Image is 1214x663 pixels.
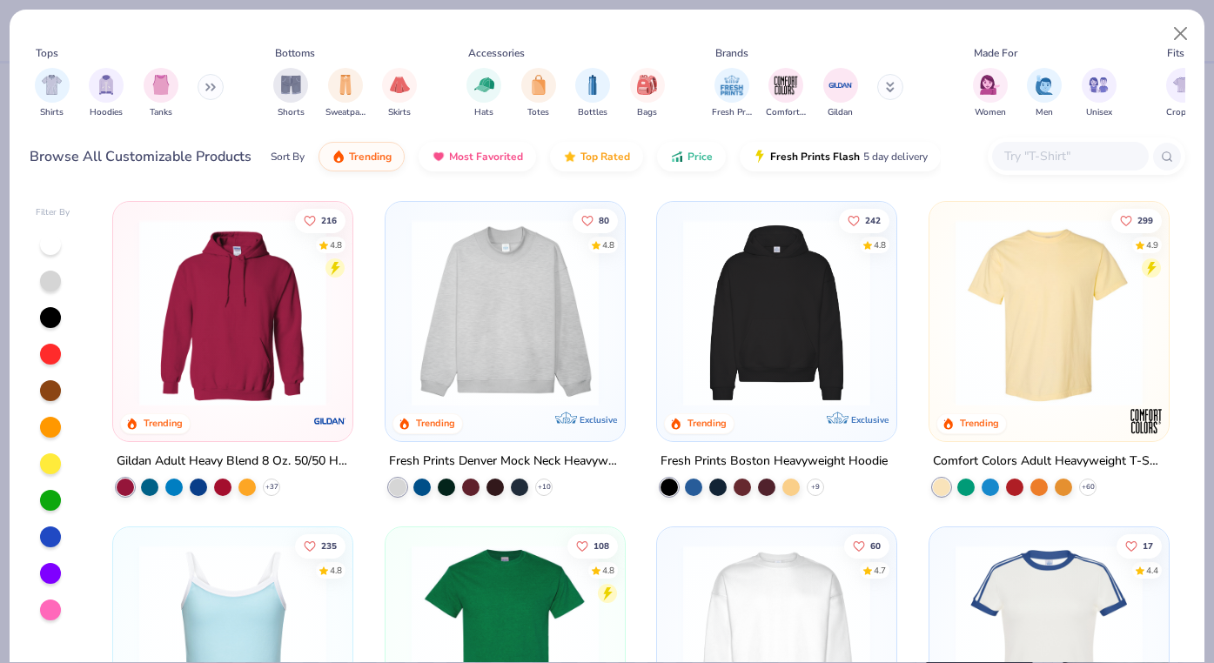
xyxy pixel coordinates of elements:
[870,541,881,550] span: 60
[602,238,614,251] div: 4.8
[150,106,172,119] span: Tanks
[1089,75,1109,95] img: Unisex Image
[271,149,305,164] div: Sort By
[35,68,70,119] button: filter button
[637,106,657,119] span: Bags
[599,216,609,224] span: 80
[1086,106,1112,119] span: Unisex
[578,106,607,119] span: Bottles
[687,150,713,164] span: Price
[740,142,941,171] button: Fresh Prints Flash5 day delivery
[295,208,345,232] button: Like
[579,413,616,425] span: Exclusive
[980,75,1000,95] img: Women Image
[823,68,858,119] button: filter button
[1128,403,1163,438] img: Comfort Colors logo
[382,68,417,119] button: filter button
[144,68,178,119] div: filter for Tanks
[40,106,64,119] span: Shirts
[828,106,853,119] span: Gildan
[349,150,392,164] span: Trending
[974,45,1017,61] div: Made For
[773,72,799,98] img: Comfort Colors Image
[715,45,748,61] div: Brands
[1082,68,1117,119] button: filter button
[567,533,618,558] button: Like
[89,68,124,119] button: filter button
[521,68,556,119] div: filter for Totes
[36,45,58,61] div: Tops
[1036,106,1053,119] span: Men
[474,106,493,119] span: Hats
[1003,146,1137,166] input: Try "T-Shirt"
[630,68,665,119] div: filter for Bags
[1111,208,1162,232] button: Like
[278,106,305,119] span: Shorts
[312,403,347,438] img: Gildan logo
[466,68,501,119] div: filter for Hats
[828,72,854,98] img: Gildan Image
[1143,541,1153,550] span: 17
[336,75,355,95] img: Sweatpants Image
[563,150,577,164] img: TopRated.gif
[594,541,609,550] span: 108
[712,106,752,119] span: Fresh Prints
[527,106,549,119] span: Totes
[265,481,278,492] span: + 37
[1146,564,1158,577] div: 4.4
[712,68,752,119] div: filter for Fresh Prints
[1027,68,1062,119] div: filter for Men
[1166,68,1201,119] button: filter button
[674,219,879,406] img: 91acfc32-fd48-4d6b-bdad-a4c1a30ac3fc
[844,533,889,558] button: Like
[874,564,886,577] div: 4.7
[281,75,301,95] img: Shorts Image
[319,142,405,171] button: Trending
[273,68,308,119] div: filter for Shorts
[657,142,726,171] button: Price
[661,450,888,472] div: Fresh Prints Boston Heavyweight Hoodie
[468,45,525,61] div: Accessories
[382,68,417,119] div: filter for Skirts
[1137,216,1153,224] span: 299
[466,68,501,119] button: filter button
[973,68,1008,119] button: filter button
[712,68,752,119] button: filter button
[97,75,116,95] img: Hoodies Image
[419,142,536,171] button: Most Favorited
[529,75,548,95] img: Totes Image
[131,219,335,406] img: 01756b78-01f6-4cc6-8d8a-3c30c1a0c8ac
[1173,75,1193,95] img: Cropped Image
[89,68,124,119] div: filter for Hoodies
[1117,533,1162,558] button: Like
[1146,238,1158,251] div: 4.9
[325,68,366,119] button: filter button
[295,533,345,558] button: Like
[1027,68,1062,119] button: filter button
[839,208,889,232] button: Like
[273,68,308,119] button: filter button
[1166,68,1201,119] div: filter for Cropped
[766,68,806,119] button: filter button
[321,541,337,550] span: 235
[583,75,602,95] img: Bottles Image
[144,68,178,119] button: filter button
[90,106,123,119] span: Hoodies
[388,106,411,119] span: Skirts
[637,75,656,95] img: Bags Image
[770,150,860,164] span: Fresh Prints Flash
[580,150,630,164] span: Top Rated
[1167,45,1184,61] div: Fits
[766,68,806,119] div: filter for Comfort Colors
[766,106,806,119] span: Comfort Colors
[975,106,1006,119] span: Women
[1082,68,1117,119] div: filter for Unisex
[332,150,345,164] img: trending.gif
[1035,75,1054,95] img: Men Image
[449,150,523,164] span: Most Favorited
[973,68,1008,119] div: filter for Women
[575,68,610,119] div: filter for Bottles
[389,450,621,472] div: Fresh Prints Denver Mock Neck Heavyweight Sweatshirt
[390,75,410,95] img: Skirts Image
[851,413,889,425] span: Exclusive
